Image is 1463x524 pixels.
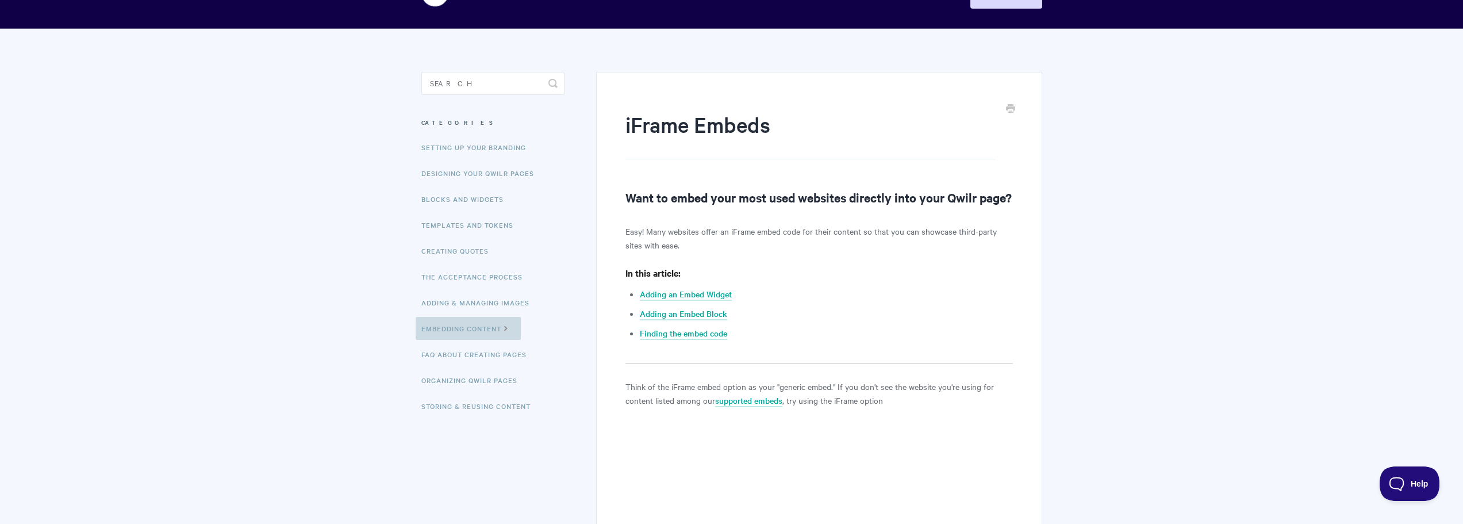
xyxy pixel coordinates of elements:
a: Print this Article [1006,103,1015,116]
a: Setting up your Branding [421,136,535,159]
iframe: Toggle Customer Support [1380,466,1440,501]
h2: Want to embed your most used websites directly into your Qwilr page? [625,188,1012,206]
a: Storing & Reusing Content [421,395,539,418]
strong: In this article: [625,266,681,279]
a: Adding an Embed Widget [640,288,732,301]
a: Finding the embed code [640,327,727,340]
a: Creating Quotes [421,239,497,262]
a: Designing Your Qwilr Pages [421,162,543,185]
a: FAQ About Creating Pages [421,343,535,366]
h1: iFrame Embeds [625,110,995,159]
a: supported embeds [715,395,782,407]
p: Think of the iFrame embed option as your "generic embed." If you don't see the website you're usi... [625,380,1012,407]
h3: Categories [421,112,565,133]
input: Search [421,72,565,95]
a: Embedding Content [416,317,521,340]
a: Adding an Embed Block [640,308,727,320]
a: Blocks and Widgets [421,188,512,211]
p: Easy! Many websites offer an iFrame embed code for their content so that you can showcase third-p... [625,224,1012,252]
a: The Acceptance Process [421,265,531,288]
a: Templates and Tokens [421,213,522,236]
a: Adding & Managing Images [421,291,538,314]
a: Organizing Qwilr Pages [421,369,526,392]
